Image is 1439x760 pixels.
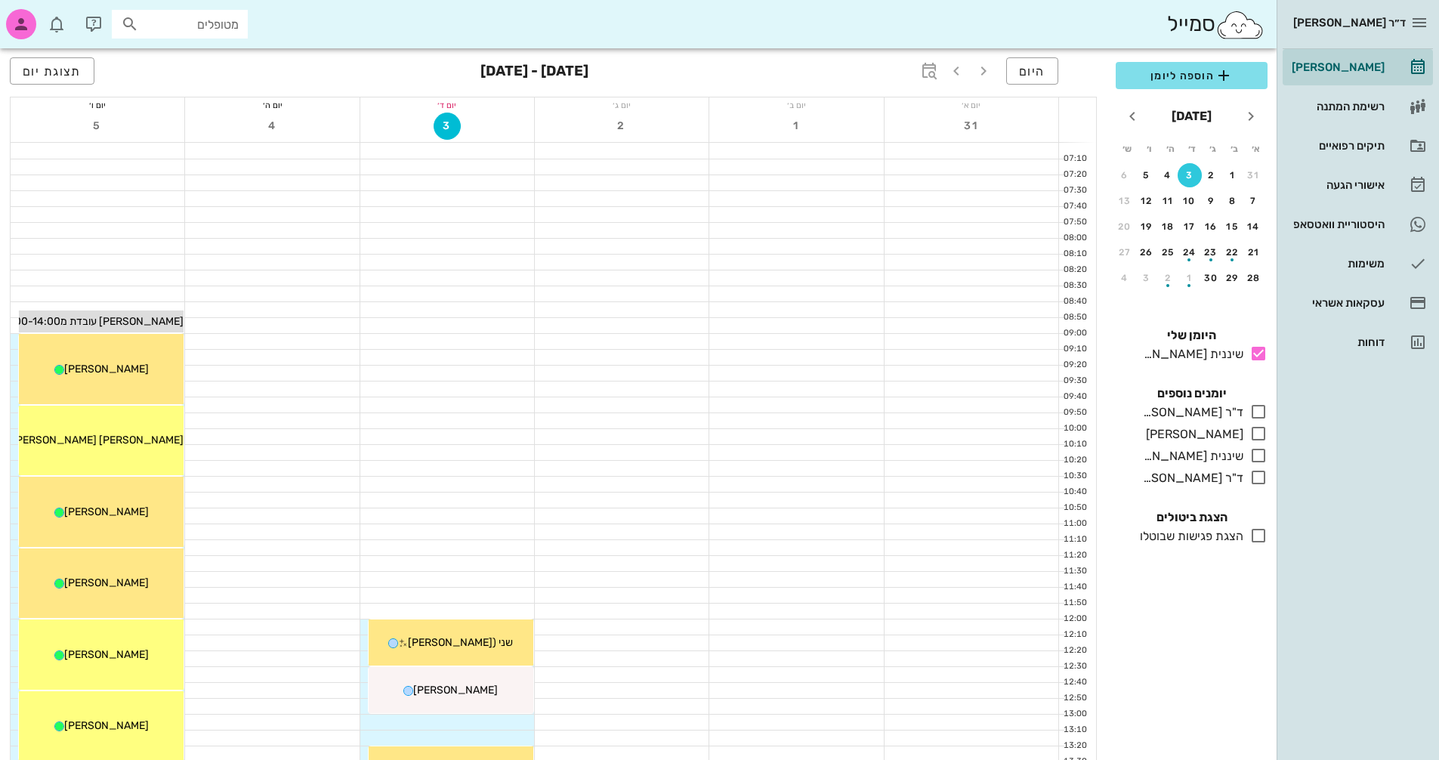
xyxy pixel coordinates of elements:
[1059,168,1090,181] div: 07:20
[1059,486,1090,499] div: 10:40
[1135,196,1159,206] div: 12
[1221,247,1245,258] div: 22
[1059,581,1090,594] div: 11:40
[1135,215,1159,239] button: 19
[1242,247,1266,258] div: 21
[1119,103,1146,130] button: חודש הבא
[1059,438,1090,451] div: 10:10
[1059,549,1090,562] div: 11:20
[1135,240,1159,264] button: 26
[1293,16,1406,29] span: ד״ר [PERSON_NAME]
[1135,189,1159,213] button: 12
[1289,218,1385,230] div: היסטוריית וואטסאפ
[1135,247,1159,258] div: 26
[1199,221,1223,232] div: 16
[1059,184,1090,197] div: 07:30
[1178,163,1202,187] button: 3
[1059,613,1090,626] div: 12:00
[1059,502,1090,514] div: 10:50
[1166,101,1218,131] button: [DATE]
[1059,406,1090,419] div: 09:50
[1242,221,1266,232] div: 14
[1289,61,1385,73] div: [PERSON_NAME]
[1059,232,1090,245] div: 08:00
[1059,311,1090,324] div: 08:50
[1059,422,1090,435] div: 10:00
[1059,327,1090,340] div: 09:00
[535,97,709,113] div: יום ג׳
[1156,170,1180,181] div: 4
[1156,247,1180,258] div: 25
[1059,724,1090,737] div: 13:10
[1283,88,1433,125] a: רשימת המתנה
[1156,240,1180,264] button: 25
[1178,266,1202,290] button: 1
[1137,403,1243,422] div: ד"ר [PERSON_NAME]
[1137,447,1243,465] div: שיננית [PERSON_NAME]
[1221,163,1245,187] button: 1
[1246,136,1266,162] th: א׳
[1059,517,1090,530] div: 11:00
[1199,196,1223,206] div: 9
[1242,240,1266,264] button: 21
[1167,8,1265,41] div: סמייל
[1178,273,1202,283] div: 1
[1059,470,1090,483] div: 10:30
[1113,221,1137,232] div: 20
[1203,136,1223,162] th: ג׳
[1006,57,1058,85] button: היום
[1215,10,1265,40] img: SmileCloud logo
[1199,170,1223,181] div: 2
[1242,273,1266,283] div: 28
[1242,163,1266,187] button: 31
[1134,527,1243,545] div: הצגת פגישות שבוטלו
[1199,266,1223,290] button: 30
[1059,153,1090,165] div: 07:10
[185,97,359,113] div: יום ה׳
[360,97,534,113] div: יום ד׳
[1113,266,1137,290] button: 4
[1059,565,1090,578] div: 11:30
[1128,66,1255,85] span: הוספה ליומן
[1113,163,1137,187] button: 6
[1138,136,1158,162] th: ו׳
[1199,273,1223,283] div: 30
[413,684,498,697] span: [PERSON_NAME]
[1199,163,1223,187] button: 2
[1156,266,1180,290] button: 2
[1221,170,1245,181] div: 1
[1059,216,1090,229] div: 07:50
[434,119,460,132] span: 3
[1059,295,1090,308] div: 08:40
[1116,62,1268,89] button: הוספה ליומן
[1059,359,1090,372] div: 09:20
[11,97,184,113] div: יום ו׳
[64,648,149,661] span: [PERSON_NAME]
[1242,266,1266,290] button: 28
[434,113,461,140] button: 3
[10,57,94,85] button: תצוגת יום
[1059,280,1090,292] div: 08:30
[1059,264,1090,277] div: 08:20
[1221,189,1245,213] button: 8
[1059,533,1090,546] div: 11:10
[1113,196,1137,206] div: 13
[64,363,149,375] span: [PERSON_NAME]
[1242,196,1266,206] div: 7
[1059,644,1090,657] div: 12:20
[958,119,985,132] span: 31
[1199,215,1223,239] button: 16
[64,505,149,518] span: [PERSON_NAME]
[958,113,985,140] button: 31
[1059,629,1090,641] div: 12:10
[1221,215,1245,239] button: 15
[1059,375,1090,388] div: 09:30
[885,97,1058,113] div: יום א׳
[64,719,149,732] span: [PERSON_NAME]
[1116,326,1268,344] h4: היומן שלי
[1224,136,1244,162] th: ב׳
[1289,258,1385,270] div: משימות
[1178,221,1202,232] div: 17
[1059,391,1090,403] div: 09:40
[1059,343,1090,356] div: 09:10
